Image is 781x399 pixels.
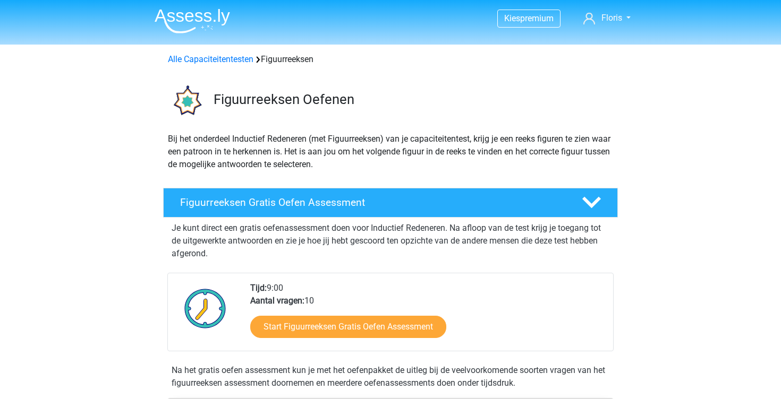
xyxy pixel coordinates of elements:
[520,13,554,23] span: premium
[250,316,446,338] a: Start Figuurreeksen Gratis Oefen Assessment
[167,364,614,389] div: Na het gratis oefen assessment kun je met het oefenpakket de uitleg bij de veelvoorkomende soorte...
[242,282,613,351] div: 9:00 10
[168,54,253,64] a: Alle Capaciteitentesten
[180,196,565,209] h4: Figuurreeksen Gratis Oefen Assessment
[155,8,230,33] img: Assessly
[250,283,267,293] b: Tijd:
[250,296,304,306] b: Aantal vragen:
[164,79,209,124] img: figuurreeksen
[504,13,520,23] span: Kies
[179,282,232,335] img: Klok
[601,13,622,23] span: Floris
[159,188,622,218] a: Figuurreeksen Gratis Oefen Assessment
[579,12,635,24] a: Floris
[168,133,613,171] p: Bij het onderdeel Inductief Redeneren (met Figuurreeksen) van je capaciteitentest, krijg je een r...
[214,91,609,108] h3: Figuurreeksen Oefenen
[172,222,609,260] p: Je kunt direct een gratis oefenassessment doen voor Inductief Redeneren. Na afloop van de test kr...
[164,53,617,66] div: Figuurreeksen
[498,11,560,25] a: Kiespremium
